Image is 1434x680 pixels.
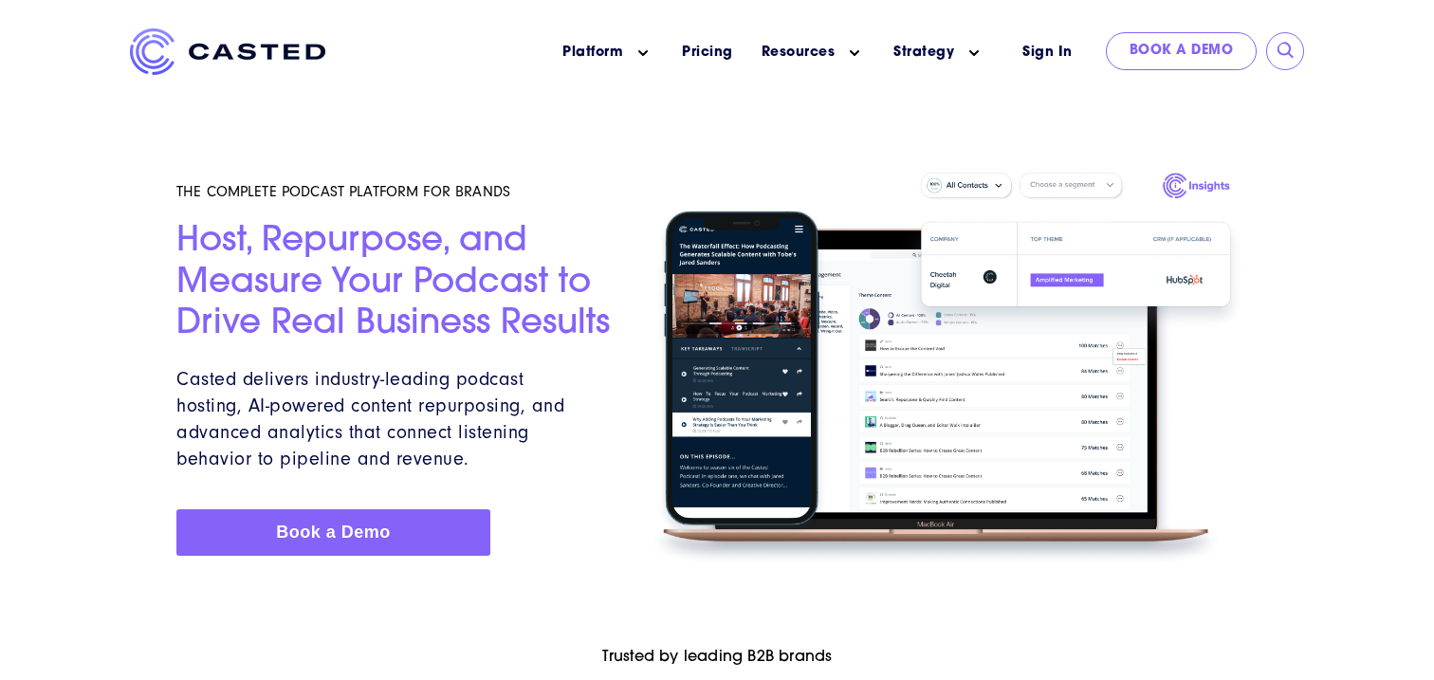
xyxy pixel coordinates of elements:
a: Sign In [999,32,1096,73]
h6: Trusted by leading B2B brands [176,649,1258,667]
a: Resources [762,43,836,63]
input: Submit [1277,42,1296,61]
img: Casted_Logo_Horizontal_FullColor_PUR_BLUE [130,28,325,75]
h5: THE COMPLETE PODCAST PLATFORM FOR BRANDS [176,182,614,201]
span: Book a Demo [276,523,391,542]
span: Casted delivers industry-leading podcast hosting, AI-powered content repurposing, and advanced an... [176,368,564,469]
a: Book a Demo [176,509,490,556]
a: Strategy [893,43,954,63]
nav: Main menu [354,28,999,77]
a: Platform [562,43,623,63]
h2: Host, Repurpose, and Measure Your Podcast to Drive Real Business Results [176,222,614,345]
a: Pricing [682,43,733,63]
a: Book a Demo [1106,32,1258,70]
img: Homepage Hero [636,163,1258,575]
